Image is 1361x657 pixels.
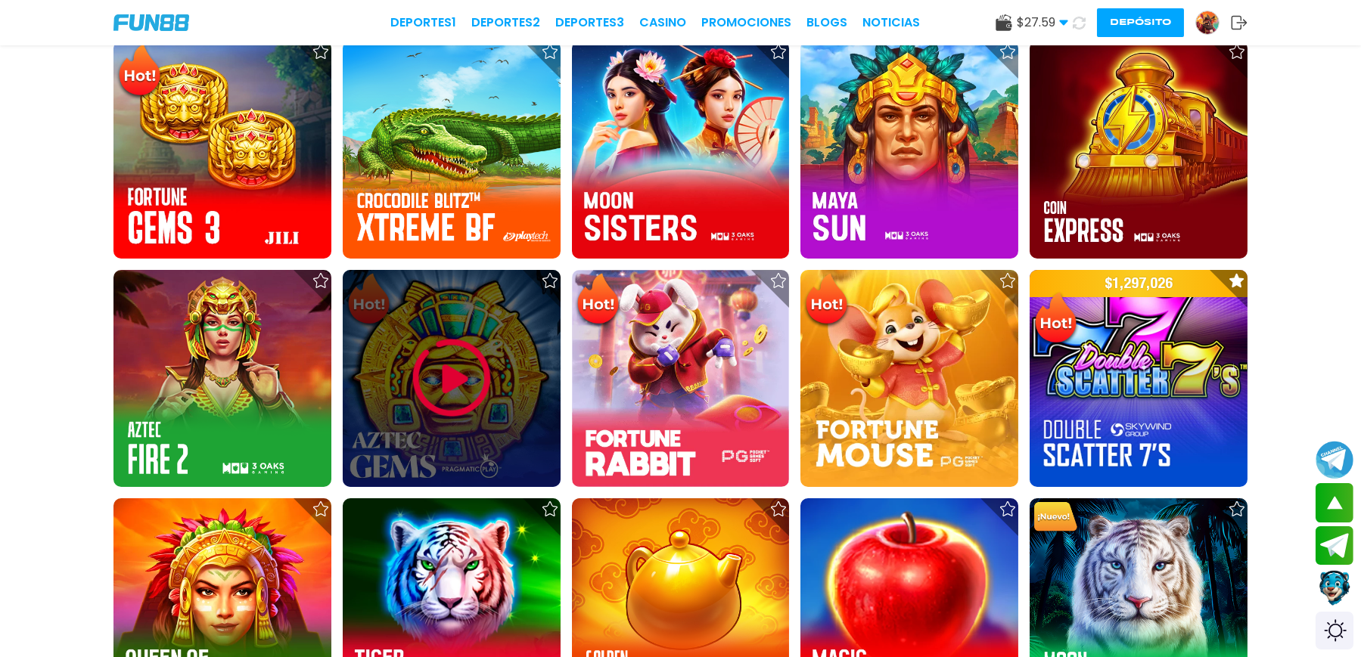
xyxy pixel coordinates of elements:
a: BLOGS [806,14,847,32]
img: Fortune Gems 3 [113,41,331,259]
button: Join telegram channel [1316,440,1353,479]
img: Aztec Fire 2 [113,270,331,488]
a: NOTICIAS [862,14,920,32]
a: Deportes2 [471,14,540,32]
p: $ 1,297,026 [1030,270,1248,297]
a: Deportes1 [390,14,456,32]
img: Hot [573,271,623,330]
img: Maya Sun [800,41,1018,259]
img: Fortune Mouse [800,270,1018,488]
button: scroll up [1316,483,1353,522]
img: Hot [115,42,164,101]
img: Play Game [406,333,497,423]
a: Deportes3 [555,14,624,32]
span: $ 27.59 [1017,14,1068,32]
img: Hot [1031,290,1080,349]
a: Promociones [701,14,791,32]
img: Coin Express [1030,41,1248,259]
img: New [1031,500,1080,535]
img: Crocodile Blitz Xtreme BF [343,41,561,259]
button: Join telegram [1316,526,1353,566]
img: Double Scatter 7’s [1030,270,1248,488]
img: Avatar [1196,11,1219,34]
a: Avatar [1195,11,1231,35]
a: CASINO [639,14,686,32]
img: Hot [802,271,851,330]
button: Contact customer service [1316,569,1353,608]
img: Company Logo [113,14,189,31]
button: Depósito [1097,8,1184,37]
div: Switch theme [1316,612,1353,649]
img: Fortune Rabbit [572,270,790,488]
img: Moon Sisters [572,41,790,259]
